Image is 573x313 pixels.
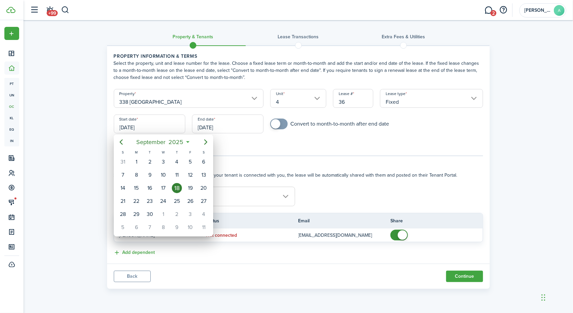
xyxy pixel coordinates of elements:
div: T [170,149,183,155]
div: Saturday, September 13, 2025 [199,170,209,180]
div: Wednesday, October 8, 2025 [158,222,168,232]
div: Saturday, October 4, 2025 [199,209,209,219]
div: Wednesday, September 17, 2025 [158,183,168,193]
div: Tuesday, September 30, 2025 [145,209,155,219]
div: Friday, September 5, 2025 [185,157,195,167]
div: Thursday, September 11, 2025 [172,170,182,180]
mbsc-button: Previous page [114,135,128,149]
mbsc-button: Next page [199,135,212,149]
div: Thursday, September 25, 2025 [172,196,182,206]
div: Today, Thursday, September 18, 2025 [172,183,182,193]
div: Thursday, October 9, 2025 [172,222,182,232]
div: S [116,149,130,155]
div: Friday, October 3, 2025 [185,209,195,219]
span: September [135,136,167,148]
div: Saturday, September 27, 2025 [199,196,209,206]
div: Saturday, October 11, 2025 [199,222,209,232]
div: Monday, September 22, 2025 [131,196,141,206]
div: Sunday, September 14, 2025 [118,183,128,193]
div: Sunday, September 7, 2025 [118,170,128,180]
div: Thursday, October 2, 2025 [172,209,182,219]
mbsc-button: September2025 [132,136,188,148]
div: Saturday, September 20, 2025 [199,183,209,193]
div: Tuesday, September 16, 2025 [145,183,155,193]
div: Wednesday, October 1, 2025 [158,209,168,219]
span: 2025 [167,136,185,148]
div: Tuesday, September 9, 2025 [145,170,155,180]
div: F [183,149,197,155]
div: Wednesday, September 10, 2025 [158,170,168,180]
div: Friday, September 19, 2025 [185,183,195,193]
div: Friday, October 10, 2025 [185,222,195,232]
div: Monday, September 29, 2025 [131,209,141,219]
div: Sunday, August 31, 2025 [118,157,128,167]
div: Tuesday, September 23, 2025 [145,196,155,206]
div: Sunday, September 28, 2025 [118,209,128,219]
div: Wednesday, September 3, 2025 [158,157,168,167]
div: Sunday, October 5, 2025 [118,222,128,232]
div: Friday, September 12, 2025 [185,170,195,180]
div: Saturday, September 6, 2025 [199,157,209,167]
div: Monday, October 6, 2025 [131,222,141,232]
div: S [197,149,210,155]
div: Monday, September 1, 2025 [131,157,141,167]
div: Monday, September 15, 2025 [131,183,141,193]
div: Tuesday, September 2, 2025 [145,157,155,167]
div: Thursday, September 4, 2025 [172,157,182,167]
div: T [143,149,156,155]
div: Wednesday, September 24, 2025 [158,196,168,206]
div: W [156,149,170,155]
div: Tuesday, October 7, 2025 [145,222,155,232]
div: Sunday, September 21, 2025 [118,196,128,206]
div: Friday, September 26, 2025 [185,196,195,206]
div: Monday, September 8, 2025 [131,170,141,180]
div: M [130,149,143,155]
